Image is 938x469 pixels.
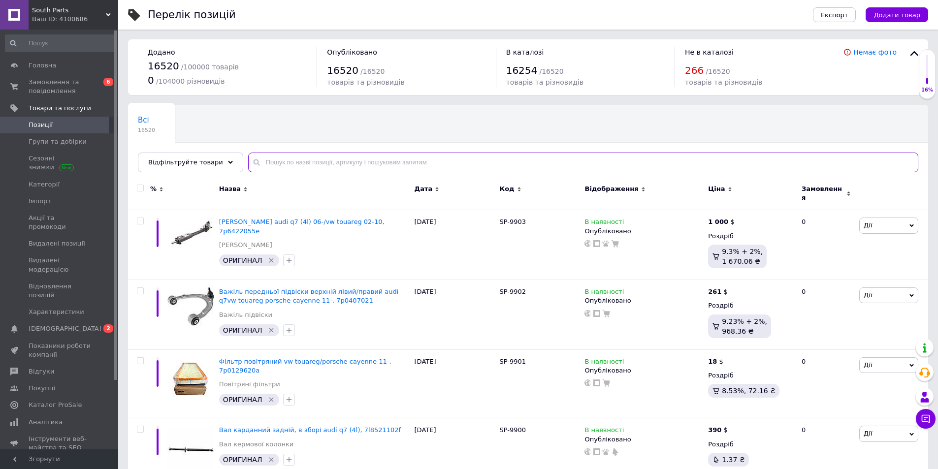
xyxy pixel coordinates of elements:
[219,358,391,374] a: Фільтр повітряний vw touareg/porsche cayenne 11-, 7p0129620a
[821,11,848,19] span: Експорт
[813,7,856,22] button: Експорт
[29,418,63,427] span: Аналітика
[267,256,275,264] svg: Видалити мітку
[708,287,728,296] div: $
[219,426,401,434] a: Вал карданний задній, в зборі audi q7 (4l), 7l8521102f
[267,326,275,334] svg: Видалити мітку
[708,232,793,241] div: Роздріб
[500,426,526,434] span: SP-9900
[708,218,734,226] div: $
[138,126,155,134] span: 16520
[708,185,725,193] span: Ціна
[864,221,872,229] span: Дії
[167,218,214,249] img: Рейка рулевая audi q7 (4l) 06-/vw touareg 02-10, 7p6422055e
[802,185,844,202] span: Замовлення
[500,218,526,225] span: SP-9903
[722,456,744,464] span: 1.37 ₴
[148,74,154,86] span: 0
[223,456,262,464] span: ОРИГИНАЛ
[584,218,624,228] span: В наявності
[29,154,91,172] span: Сезонні знижки
[415,185,433,193] span: Дата
[219,218,385,234] a: [PERSON_NAME] audi q7 (4l) 06-/vw touareg 02-10, 7p6422055e
[29,367,54,376] span: Відгуки
[29,61,56,70] span: Головна
[412,210,497,280] div: [DATE]
[708,371,793,380] div: Роздріб
[706,67,730,75] span: / 16520
[708,301,793,310] div: Роздріб
[32,6,106,15] span: South Parts
[708,357,723,366] div: $
[708,358,717,365] b: 18
[156,77,225,85] span: / 104000 різновидів
[181,63,239,71] span: / 100000 товарів
[584,227,703,236] div: Опубліковано
[412,349,497,418] div: [DATE]
[708,426,721,434] b: 390
[584,426,624,437] span: В наявності
[248,153,918,172] input: Пошук по назві позиції, артикулу і пошуковим запитам
[708,440,793,449] div: Роздріб
[5,34,116,52] input: Пошук
[223,326,262,334] span: ОРИГИНАЛ
[29,384,55,393] span: Покупці
[103,78,113,86] span: 6
[864,430,872,437] span: Дії
[148,158,223,166] span: Відфільтруйте товари
[584,435,703,444] div: Опубліковано
[223,396,262,404] span: ОРИГИНАЛ
[584,185,638,193] span: Відображення
[708,218,728,225] b: 1 000
[29,137,87,146] span: Групи та добірки
[29,256,91,274] span: Видалені модерацією
[539,67,563,75] span: / 16520
[219,380,280,389] a: Повітряні фільтри
[722,327,753,335] span: 968.36 ₴
[29,121,53,129] span: Позиції
[722,317,767,325] span: 9.23% + 2%,
[32,15,118,24] div: Ваш ID: 4100686
[219,311,272,319] a: Важіль підвіски
[29,104,91,113] span: Товари та послуги
[873,11,920,19] span: Додати товар
[685,78,762,86] span: товарів та різновидів
[722,257,760,265] span: 1 670.06 ₴
[172,357,209,406] img: Фильтр воздушный vw touareg/porsche cayenne 11-, 7p0129620a
[360,67,385,75] span: / 16520
[866,7,928,22] button: Додати товар
[500,358,526,365] span: SP-9901
[500,185,515,193] span: Код
[685,48,734,56] span: Не в каталозі
[29,78,91,95] span: Замовлення та повідомлення
[148,10,236,20] div: Перелік позицій
[853,48,897,56] a: Немає фото
[796,349,857,418] div: 0
[29,435,91,452] span: Інструменти веб-майстра та SEO
[708,288,721,295] b: 261
[29,282,91,300] span: Відновлення позицій
[150,185,157,193] span: %
[167,287,214,325] img: Рычаг передней подвески верхний левый/правый audi q7vw touareg porsche cayenne 11-, 7p0407021
[919,87,935,94] div: 16%
[506,64,538,76] span: 16254
[722,248,763,255] span: 9.3% + 2%,
[327,48,377,56] span: Опубліковано
[223,256,262,264] span: ОРИГИНАЛ
[267,456,275,464] svg: Видалити мітку
[219,241,272,250] a: [PERSON_NAME]
[796,210,857,280] div: 0
[29,214,91,231] span: Акції та промокоди
[796,280,857,350] div: 0
[29,324,101,333] span: [DEMOGRAPHIC_DATA]
[412,280,497,350] div: [DATE]
[500,288,526,295] span: SP-9902
[29,180,60,189] span: Категорії
[219,440,293,449] a: Вал кермової колонки
[219,288,399,304] a: Важіль передньої підвіски верхній лівий/правий audi q7vw touareg porsche cayenne 11-, 7p0407021
[29,401,82,409] span: Каталог ProSale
